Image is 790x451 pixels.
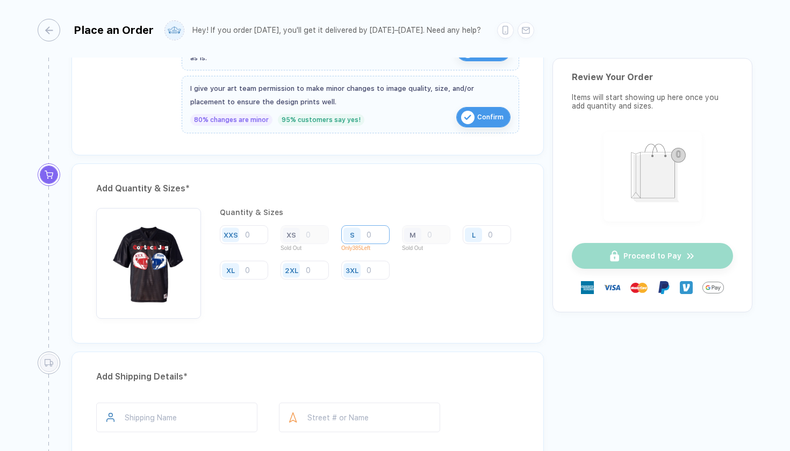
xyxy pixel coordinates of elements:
[224,231,238,239] div: XXS
[278,114,364,126] div: 95% customers say yes!
[190,114,272,126] div: 80% changes are minor
[96,180,519,197] div: Add Quantity & Sizes
[96,368,519,385] div: Add Shipping Details
[456,107,511,127] button: iconConfirm
[572,72,733,82] div: Review Your Order
[402,245,458,251] p: Sold Out
[477,109,504,126] span: Confirm
[286,231,296,239] div: XS
[220,208,519,217] div: Quantity & Sizes
[657,281,670,294] img: Paypal
[630,279,648,296] img: master-card
[226,266,235,274] div: XL
[572,93,733,110] div: Items will start showing up here once you add quantity and sizes.
[74,24,154,37] div: Place an Order
[346,266,358,274] div: 3XL
[581,281,594,294] img: express
[285,266,298,274] div: 2XL
[604,279,621,296] img: visa
[192,26,481,35] div: Hey! If you order [DATE], you'll get it delivered by [DATE]–[DATE]. Need any help?
[341,245,398,251] p: Only 385 Left
[190,82,511,109] div: I give your art team permission to make minor changes to image quality, size, and/or placement to...
[472,231,476,239] div: L
[281,245,337,251] p: Sold Out
[410,231,416,239] div: M
[461,111,475,124] img: icon
[702,277,724,298] img: GPay
[350,231,355,239] div: S
[102,213,196,307] img: 0867dea8-6557-4e9f-a3af-3017a56a73f6_nt_front_1758841251289.jpg
[680,281,693,294] img: Venmo
[165,21,184,40] img: user profile
[608,137,697,214] img: shopping_bag.png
